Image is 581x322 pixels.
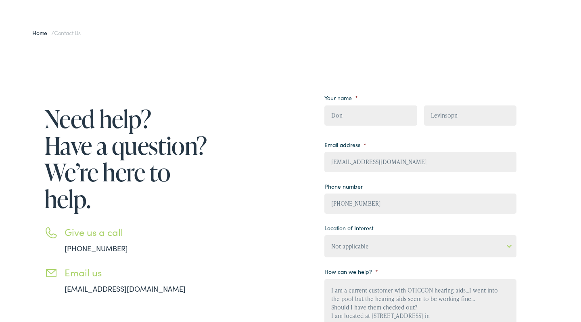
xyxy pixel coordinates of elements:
[54,29,81,37] span: Contact Us
[324,268,378,275] label: How can we help?
[32,29,51,37] a: Home
[324,141,366,148] label: Email address
[65,226,210,238] h3: Give us a call
[324,94,358,101] label: Your name
[65,284,186,294] a: [EMAIL_ADDRESS][DOMAIN_NAME]
[44,105,210,212] h1: Need help? Have a question? We’re here to help.
[324,224,373,232] label: Location of Interest
[65,267,210,278] h3: Email us
[424,105,516,126] input: Last name
[32,29,81,37] span: /
[324,194,516,214] input: (XXX) XXX - XXXX
[324,105,417,126] input: First name
[324,183,363,190] label: Phone number
[65,243,128,253] a: [PHONE_NUMBER]
[324,152,516,172] input: example@email.com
